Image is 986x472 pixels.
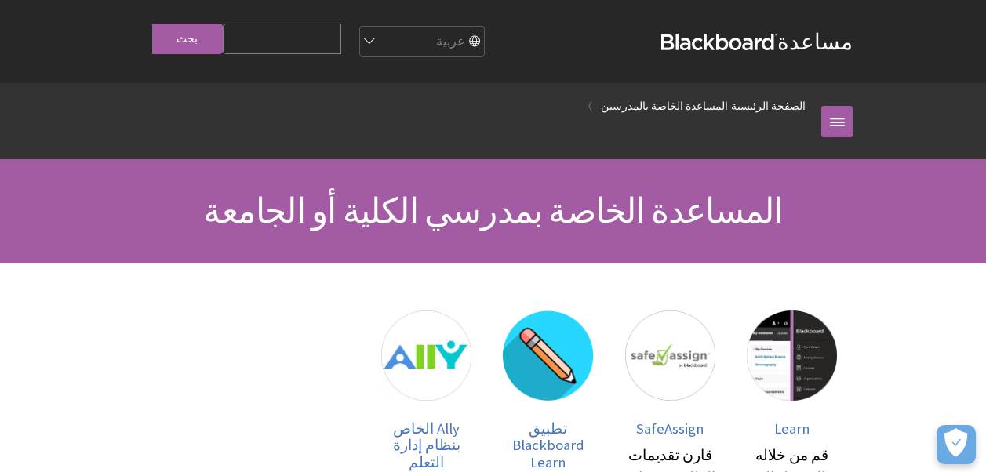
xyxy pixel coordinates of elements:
[774,419,810,438] span: Learn
[601,96,728,116] a: المساعدة الخاصة بالمدرسين
[203,189,782,232] span: المساعدة الخاصة بمدرسي الكلية أو الجامعة
[747,310,837,401] img: Learn
[636,419,704,438] span: SafeAssign
[625,310,715,401] img: SafeAssign
[731,96,806,116] a: الصفحة الرئيسية
[393,419,460,471] span: Ally الخاص بنظام إدارة التعلم
[661,27,853,56] a: مساعدةBlackboard
[503,310,593,401] img: تطبيق Blackboard Learn
[661,34,777,50] strong: Blackboard
[512,419,584,471] span: تطبيق Blackboard Learn
[152,24,223,54] input: بحث
[381,310,471,401] img: Ally الخاص بنظام إدارة التعلم
[358,27,484,58] select: Site Language Selector
[937,425,976,464] button: فتح التفضيلات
